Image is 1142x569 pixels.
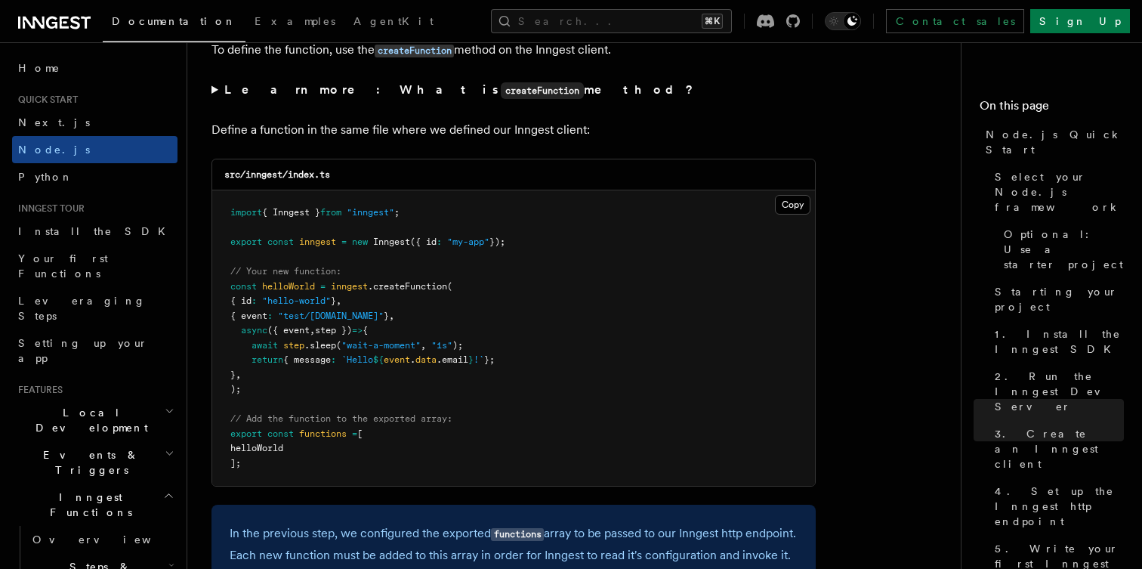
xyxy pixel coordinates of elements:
[255,15,335,27] span: Examples
[341,237,347,247] span: =
[12,441,177,484] button: Events & Triggers
[320,281,326,292] span: =
[18,60,60,76] span: Home
[995,484,1124,529] span: 4. Set up the Inngest http endpoint
[103,5,245,42] a: Documentation
[394,207,400,218] span: ;
[230,443,283,453] span: helloWorld
[252,354,283,365] span: return
[989,163,1124,221] a: Select your Node.js framework
[373,237,410,247] span: Inngest
[989,320,1124,363] a: 1. Install the Inngest SDK
[415,354,437,365] span: data
[211,119,816,141] p: Define a function in the same file where we defined our Inngest client:
[236,370,241,380] span: ,
[18,337,148,364] span: Setting up your app
[995,284,1124,314] span: Starting your project
[112,15,236,27] span: Documentation
[368,281,447,292] span: .createFunction
[211,79,816,101] summary: Learn more: What iscreateFunctionmethod?
[230,458,241,468] span: ];
[437,237,442,247] span: :
[262,281,315,292] span: helloWorld
[267,237,294,247] span: const
[986,127,1124,157] span: Node.js Quick Start
[18,225,174,237] span: Install the SDK
[12,163,177,190] a: Python
[421,340,426,351] span: ,
[989,363,1124,420] a: 2. Run the Inngest Dev Server
[12,203,85,215] span: Inngest tour
[26,526,177,553] a: Overview
[12,94,78,106] span: Quick start
[344,5,443,41] a: AgentKit
[12,218,177,245] a: Install the SDK
[331,295,336,306] span: }
[230,384,241,394] span: );
[357,428,363,439] span: [
[989,420,1124,478] a: 3. Create an Inngest client
[468,354,474,365] span: }
[375,45,454,57] code: createFunction
[995,326,1124,357] span: 1. Install the Inngest SDK
[980,121,1124,163] a: Node.js Quick Start
[491,9,732,33] button: Search...⌘K
[352,237,368,247] span: new
[262,207,320,218] span: { Inngest }
[12,490,163,520] span: Inngest Functions
[995,426,1124,472] span: 3. Create an Inngest client
[410,354,415,365] span: .
[452,340,463,351] span: );
[989,478,1124,535] a: 4. Set up the Inngest http endpoint
[341,354,373,365] span: `Hello
[12,329,177,372] a: Setting up your app
[230,428,262,439] span: export
[989,278,1124,320] a: Starting your project
[32,533,188,546] span: Overview
[241,325,267,336] span: async
[12,245,177,287] a: Your first Functions
[230,413,452,424] span: // Add the function to the exported array:
[331,354,336,365] span: :
[267,428,294,439] span: const
[18,252,108,280] span: Your first Functions
[1004,227,1124,272] span: Optional: Use a starter project
[283,340,304,351] span: step
[12,405,165,435] span: Local Development
[702,14,723,29] kbd: ⌘K
[336,340,341,351] span: (
[230,370,236,380] span: }
[230,311,267,321] span: { event
[389,311,394,321] span: ,
[474,354,484,365] span: !`
[18,171,73,183] span: Python
[211,39,816,61] p: To define the function, use the method on the Inngest client.
[352,325,363,336] span: =>
[484,354,495,365] span: };
[995,369,1124,414] span: 2. Run the Inngest Dev Server
[230,523,798,566] p: In the previous step, we configured the exported array to be passed to our Inngest http endpoint....
[363,325,368,336] span: {
[18,116,90,128] span: Next.js
[12,287,177,329] a: Leveraging Steps
[12,447,165,478] span: Events & Triggers
[775,195,810,215] button: Copy
[410,237,437,247] span: ({ id
[320,207,341,218] span: from
[224,169,330,180] code: src/inngest/index.ts
[447,237,489,247] span: "my-app"
[224,82,696,97] strong: Learn more: What is method?
[299,237,336,247] span: inngest
[12,384,63,396] span: Features
[278,311,384,321] span: "test/[DOMAIN_NAME]"
[980,97,1124,121] h4: On this page
[1030,9,1130,33] a: Sign Up
[12,136,177,163] a: Node.js
[491,528,544,541] code: functions
[230,281,257,292] span: const
[230,295,252,306] span: { id
[437,354,468,365] span: .email
[315,325,352,336] span: step })
[352,428,357,439] span: =
[18,295,146,322] span: Leveraging Steps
